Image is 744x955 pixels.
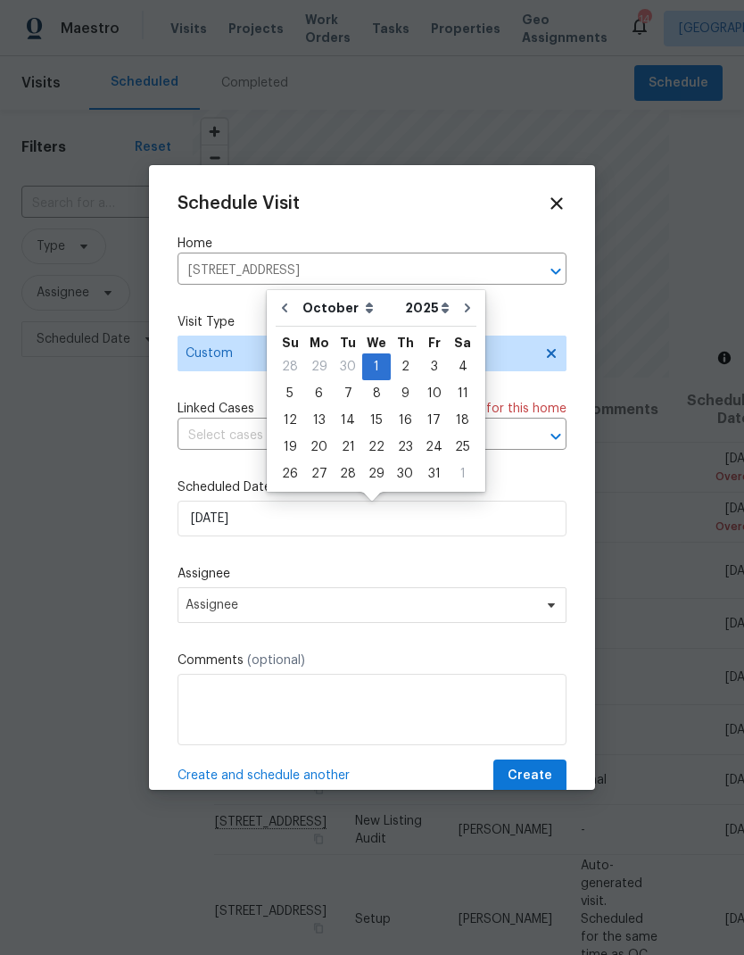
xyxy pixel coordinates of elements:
div: Mon Oct 13 2025 [304,407,334,434]
div: Sat Oct 11 2025 [449,380,476,407]
div: Mon Oct 27 2025 [304,461,334,487]
span: Close [547,194,566,213]
div: Mon Sep 29 2025 [304,353,334,380]
div: Sat Nov 01 2025 [449,461,476,487]
div: 26 [276,461,304,486]
div: 21 [334,435,362,460]
div: 19 [276,435,304,460]
div: 17 [419,408,449,433]
div: 1 [362,354,391,379]
div: Wed Oct 29 2025 [362,461,391,487]
input: Enter in an address [178,257,517,285]
div: 25 [449,435,476,460]
div: 27 [304,461,334,486]
div: 6 [304,381,334,406]
abbr: Thursday [397,336,414,349]
span: (optional) [247,654,305,667]
span: Linked Cases [178,400,254,418]
div: 7 [334,381,362,406]
input: M/D/YYYY [178,501,566,536]
abbr: Monday [310,336,329,349]
div: Sat Oct 04 2025 [449,353,476,380]
div: 8 [362,381,391,406]
div: Tue Oct 28 2025 [334,461,362,487]
div: Mon Oct 20 2025 [304,434,334,461]
div: Thu Oct 30 2025 [391,461,419,487]
div: 18 [449,408,476,433]
div: Thu Oct 09 2025 [391,380,419,407]
span: Create [508,765,552,787]
div: Sun Sep 28 2025 [276,353,304,380]
abbr: Tuesday [340,336,356,349]
div: Wed Oct 01 2025 [362,353,391,380]
span: Assignee [186,598,535,612]
div: Fri Oct 17 2025 [419,407,449,434]
label: Visit Type [178,313,566,331]
div: Thu Oct 16 2025 [391,407,419,434]
div: 28 [334,461,362,486]
div: Wed Oct 15 2025 [362,407,391,434]
div: 9 [391,381,419,406]
div: 24 [419,435,449,460]
div: 20 [304,435,334,460]
abbr: Wednesday [367,336,386,349]
div: 30 [391,461,419,486]
div: 29 [304,354,334,379]
div: 31 [419,461,449,486]
div: Fri Oct 31 2025 [419,461,449,487]
div: Wed Oct 08 2025 [362,380,391,407]
div: 2 [391,354,419,379]
abbr: Sunday [282,336,299,349]
div: Tue Sep 30 2025 [334,353,362,380]
button: Go to next month [454,290,481,326]
div: Fri Oct 03 2025 [419,353,449,380]
div: Sat Oct 25 2025 [449,434,476,461]
span: Custom [186,345,533,362]
abbr: Saturday [454,336,471,349]
div: 16 [391,408,419,433]
div: Tue Oct 14 2025 [334,407,362,434]
div: 5 [276,381,304,406]
span: Create and schedule another [178,767,350,785]
div: 11 [449,381,476,406]
label: Comments [178,652,566,669]
label: Assignee [178,565,566,583]
div: 12 [276,408,304,433]
div: Fri Oct 10 2025 [419,380,449,407]
div: 13 [304,408,334,433]
div: 29 [362,461,391,486]
div: 1 [449,461,476,486]
div: 30 [334,354,362,379]
div: Sun Oct 26 2025 [276,461,304,487]
div: 4 [449,354,476,379]
div: Thu Oct 23 2025 [391,434,419,461]
select: Month [298,295,401,321]
button: Create [493,760,566,793]
div: 10 [419,381,449,406]
input: Select cases [178,422,517,450]
div: 23 [391,435,419,460]
div: 3 [419,354,449,379]
div: 14 [334,408,362,433]
button: Open [543,259,568,284]
div: Sun Oct 12 2025 [276,407,304,434]
select: Year [401,295,454,321]
div: 22 [362,435,391,460]
div: Sun Oct 19 2025 [276,434,304,461]
div: Thu Oct 02 2025 [391,353,419,380]
div: Sat Oct 18 2025 [449,407,476,434]
div: 28 [276,354,304,379]
span: Schedule Visit [178,195,300,212]
div: Sun Oct 05 2025 [276,380,304,407]
label: Home [178,235,566,253]
div: Mon Oct 06 2025 [304,380,334,407]
label: Scheduled Date [178,478,566,496]
div: Tue Oct 07 2025 [334,380,362,407]
div: Tue Oct 21 2025 [334,434,362,461]
abbr: Friday [428,336,441,349]
button: Go to previous month [271,290,298,326]
div: Fri Oct 24 2025 [419,434,449,461]
div: Wed Oct 22 2025 [362,434,391,461]
div: 15 [362,408,391,433]
button: Open [543,424,568,449]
